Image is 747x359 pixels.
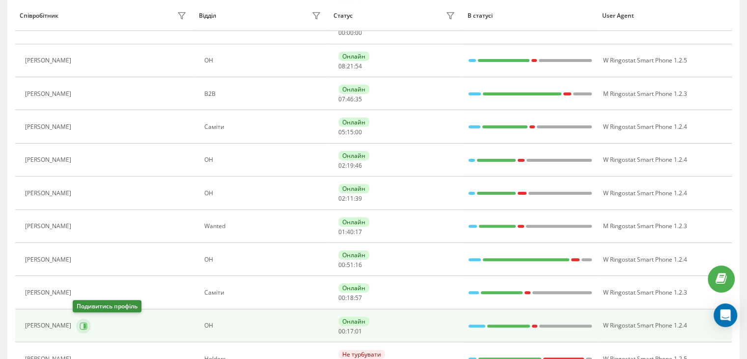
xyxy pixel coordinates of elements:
[25,90,74,97] div: [PERSON_NAME]
[355,228,362,236] span: 17
[714,303,737,327] div: Open Intercom Messenger
[347,29,354,37] span: 00
[338,62,345,70] span: 08
[25,289,74,296] div: [PERSON_NAME]
[25,57,74,64] div: [PERSON_NAME]
[204,190,324,197] div: ОН
[25,322,74,329] div: [PERSON_NAME]
[204,123,324,130] div: Саміти
[333,12,353,19] div: Статус
[204,256,324,263] div: ОН
[338,63,362,70] div: : :
[347,228,354,236] span: 40
[338,85,369,94] div: Онлайн
[347,194,354,203] span: 11
[347,161,354,170] span: 19
[603,222,687,230] span: M Ringostat Smart Phone 1.2.3
[355,29,362,37] span: 00
[20,12,58,19] div: Співробітник
[338,295,362,301] div: : :
[204,289,324,296] div: Саміти
[338,250,369,260] div: Онлайн
[355,327,362,335] span: 01
[347,128,354,136] span: 15
[25,223,74,230] div: [PERSON_NAME]
[338,350,385,359] div: Не турбувати
[355,62,362,70] span: 54
[25,256,74,263] div: [PERSON_NAME]
[204,156,324,163] div: ОН
[355,161,362,170] span: 46
[338,294,345,302] span: 00
[338,118,369,127] div: Онлайн
[603,189,687,197] span: W Ringostat Smart Phone 1.2.4
[338,217,369,227] div: Онлайн
[338,162,362,169] div: : :
[338,95,345,103] span: 07
[338,228,345,236] span: 01
[603,255,687,264] span: W Ringostat Smart Phone 1.2.4
[602,12,727,19] div: User Agent
[25,123,74,130] div: [PERSON_NAME]
[204,90,324,97] div: В2В
[338,161,345,170] span: 02
[338,52,369,61] div: Онлайн
[338,30,362,36] div: : :
[355,95,362,103] span: 35
[338,317,369,326] div: Онлайн
[603,56,687,64] span: W Ringostat Smart Phone 1.2.5
[603,90,687,98] span: M Ringostat Smart Phone 1.2.3
[355,194,362,203] span: 39
[347,261,354,269] span: 51
[338,328,362,335] div: : :
[347,62,354,70] span: 21
[338,151,369,160] div: Онлайн
[338,229,362,236] div: : :
[468,12,593,19] div: В статусі
[338,128,345,136] span: 05
[25,24,74,31] div: [PERSON_NAME]
[355,261,362,269] span: 16
[204,24,324,31] div: Саміти
[338,327,345,335] span: 00
[355,294,362,302] span: 57
[338,129,362,136] div: : :
[603,122,687,131] span: W Ringostat Smart Phone 1.2.4
[73,300,141,312] div: Подивитись профіль
[603,288,687,297] span: W Ringostat Smart Phone 1.2.3
[347,294,354,302] span: 18
[603,155,687,164] span: W Ringostat Smart Phone 1.2.4
[603,321,687,329] span: W Ringostat Smart Phone 1.2.4
[204,223,324,230] div: Wanted
[338,29,345,37] span: 00
[199,12,216,19] div: Відділ
[338,195,362,202] div: : :
[355,128,362,136] span: 00
[347,327,354,335] span: 17
[25,190,74,197] div: [PERSON_NAME]
[338,283,369,293] div: Онлайн
[338,262,362,269] div: : :
[338,194,345,203] span: 02
[338,261,345,269] span: 00
[25,156,74,163] div: [PERSON_NAME]
[204,322,324,329] div: ОН
[347,95,354,103] span: 46
[338,96,362,103] div: : :
[338,184,369,193] div: Онлайн
[204,57,324,64] div: ОН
